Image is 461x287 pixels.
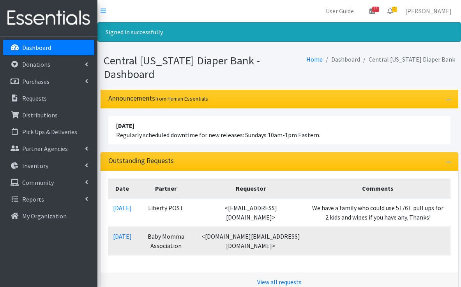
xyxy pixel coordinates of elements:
a: My Organization [3,208,94,224]
a: Reports [3,191,94,207]
td: Baby Momma Association [136,227,196,255]
th: Date [108,179,136,198]
span: 13 [372,7,379,12]
td: <[EMAIL_ADDRESS][DOMAIN_NAME]> [196,198,306,227]
td: Liberty POST [136,198,196,227]
a: Pick Ups & Deliveries [3,124,94,140]
th: Comments [306,179,450,198]
small: from Human Essentials [155,95,208,102]
td: <[DOMAIN_NAME][EMAIL_ADDRESS][DOMAIN_NAME]> [196,227,306,255]
p: Reports [22,195,44,203]
h3: Outstanding Requests [108,157,174,165]
p: Requests [22,94,47,102]
a: [DATE] [113,204,132,212]
h3: Announcements [108,94,208,103]
h1: Central [US_STATE] Diaper Bank - Dashboard [104,54,277,81]
span: 2 [392,7,397,12]
div: Signed in successfully. [97,22,461,42]
a: [DATE] [113,232,132,240]
th: Partner [136,179,196,198]
a: User Guide [320,3,360,19]
a: Dashboard [3,40,94,55]
a: Donations [3,57,94,72]
a: Purchases [3,74,94,89]
p: Donations [22,60,50,68]
a: 13 [363,3,381,19]
p: Purchases [22,78,49,85]
a: Home [306,55,323,63]
a: Distributions [3,107,94,123]
p: Partner Agencies [22,145,68,152]
a: Community [3,175,94,190]
p: Community [22,179,54,186]
img: HumanEssentials [3,5,94,31]
p: Distributions [22,111,58,119]
strong: [DATE] [116,122,134,129]
li: Dashboard [323,54,360,65]
p: Dashboard [22,44,51,51]
a: Requests [3,90,94,106]
a: Inventory [3,158,94,174]
a: 2 [381,3,399,19]
th: Requestor [196,179,306,198]
a: [PERSON_NAME] [399,3,458,19]
p: Inventory [22,162,48,170]
td: We have a family who could use 5T/6T pull ups for 2 kids and wipes if you have any. Thanks! [306,198,450,227]
li: Regularly scheduled downtime for new releases: Sundays 10am-1pm Eastern. [108,116,450,144]
a: View all requests [257,278,302,286]
p: My Organization [22,212,67,220]
a: Partner Agencies [3,141,94,156]
p: Pick Ups & Deliveries [22,128,77,136]
li: Central [US_STATE] Diaper Bank [360,54,455,65]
